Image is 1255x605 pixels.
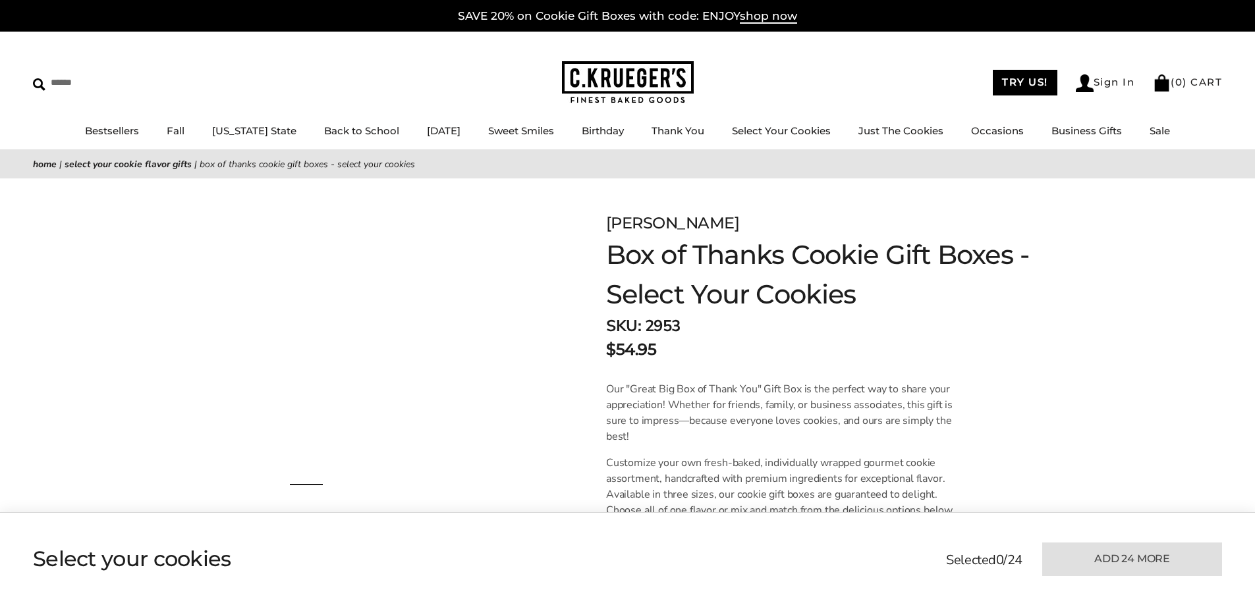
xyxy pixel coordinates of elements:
[1150,124,1170,137] a: Sale
[167,124,184,137] a: Fall
[200,158,415,171] span: Box of Thanks Cookie Gift Boxes - Select Your Cookies
[33,72,190,93] input: Search
[212,124,296,137] a: [US_STATE] State
[606,455,966,534] p: Customize your own fresh-baked, individually wrapped gourmet cookie assortment, handcrafted with ...
[65,158,192,171] a: Select Your Cookie Flavor Gifts
[33,158,57,171] a: Home
[1007,551,1022,569] span: 24
[427,124,460,137] a: [DATE]
[1042,542,1222,576] button: Add 24 more
[606,381,966,444] p: Our "Great Big Box of Thank You" Gift Box is the perfect way to share your appreciation! Whether ...
[606,211,1030,235] p: [PERSON_NAME]
[1153,74,1171,92] img: Bag
[1153,76,1222,88] a: (0) CART
[652,124,704,137] a: Thank You
[194,158,197,171] span: |
[996,551,1004,569] span: 0
[946,550,1022,570] p: Selected /
[858,124,943,137] a: Just The Cookies
[582,124,624,137] a: Birthday
[33,78,45,91] img: Search
[85,124,139,137] a: Bestsellers
[606,315,641,336] strong: SKU:
[59,158,62,171] span: |
[324,124,399,137] a: Back to School
[606,235,1030,314] h1: Box of Thanks Cookie Gift Boxes - Select Your Cookies
[1076,74,1094,92] img: Account
[1175,76,1183,88] span: 0
[562,61,694,104] img: C.KRUEGER'S
[1076,74,1135,92] a: Sign In
[488,124,554,137] a: Sweet Smiles
[606,338,656,361] p: $54.95
[458,9,797,24] a: SAVE 20% on Cookie Gift Boxes with code: ENJOYshop now
[33,157,1222,172] nav: breadcrumbs
[1051,124,1122,137] a: Business Gifts
[971,124,1024,137] a: Occasions
[645,315,681,336] span: 2953
[732,124,831,137] a: Select Your Cookies
[993,70,1057,95] a: TRY US!
[740,9,797,24] span: shop now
